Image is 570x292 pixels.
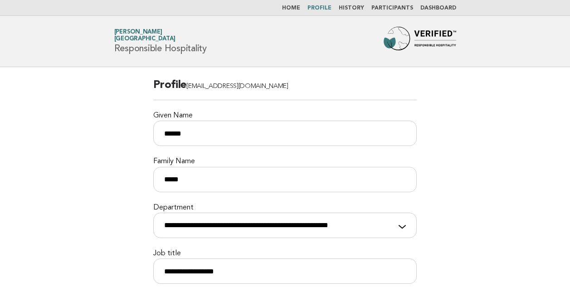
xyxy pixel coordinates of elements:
[186,83,288,90] span: [EMAIL_ADDRESS][DOMAIN_NAME]
[384,27,456,56] img: Forbes Travel Guide
[420,5,456,11] a: Dashboard
[153,249,417,258] label: Job title
[153,157,417,166] label: Family Name
[114,36,175,42] span: [GEOGRAPHIC_DATA]
[371,5,413,11] a: Participants
[114,29,207,53] h1: Responsible Hospitality
[114,29,175,42] a: [PERSON_NAME][GEOGRAPHIC_DATA]
[153,78,417,100] h2: Profile
[282,5,300,11] a: Home
[153,111,417,121] label: Given Name
[307,5,331,11] a: Profile
[339,5,364,11] a: History
[153,203,417,213] label: Department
